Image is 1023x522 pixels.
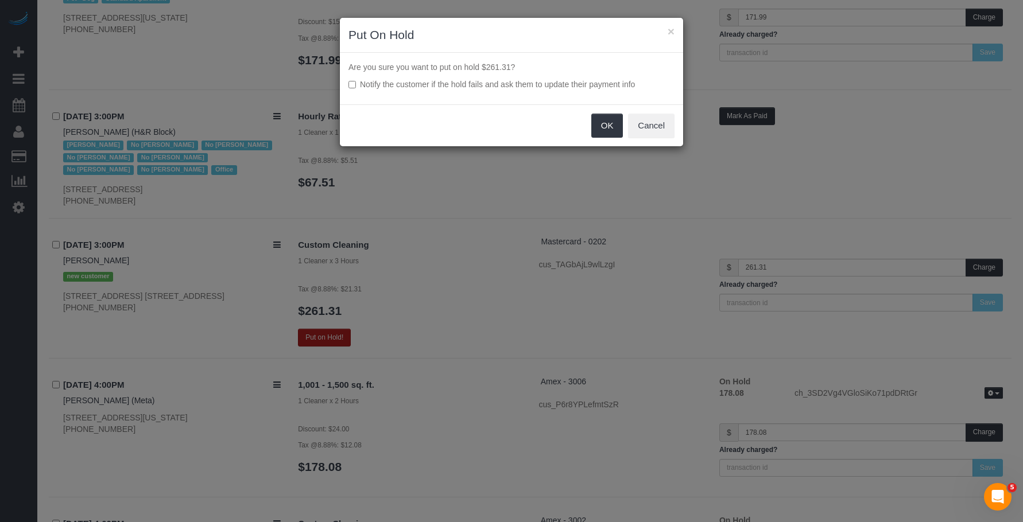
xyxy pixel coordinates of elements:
span: Are you sure you want to put on hold $261.31? [348,63,515,72]
label: Notify the customer if the hold fails and ask them to update their payment info [348,79,675,90]
button: OK [591,114,623,138]
button: × [668,25,675,37]
button: Cancel [628,114,675,138]
iframe: Intercom live chat [984,483,1012,511]
span: 5 [1007,483,1017,492]
sui-modal: Put On Hold [340,18,683,146]
h3: Put On Hold [348,26,675,44]
input: Notify the customer if the hold fails and ask them to update their payment info [348,81,356,88]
